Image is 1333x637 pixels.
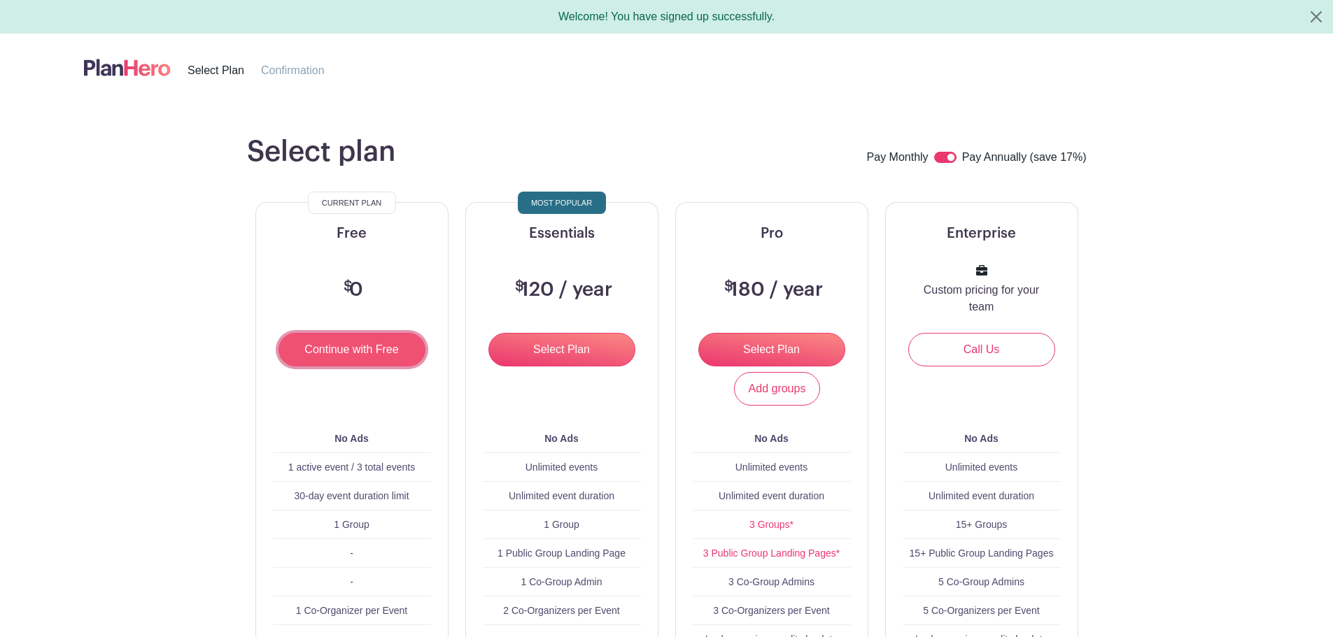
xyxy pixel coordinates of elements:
span: $ [724,280,733,294]
span: Unlimited events [526,461,598,473]
label: Pay Annually (save 17%) [962,149,1087,167]
h1: Select plan [247,135,395,169]
input: Select Plan [488,333,635,366]
span: 15+ Public Group Landing Pages [910,547,1054,559]
span: Most Popular [531,194,592,211]
span: 3 Co-Organizers per Event [713,605,830,616]
h5: Essentials [483,225,641,242]
span: 3 Co-Group Admins [728,576,814,587]
a: 3 Groups* [749,519,794,530]
b: No Ads [334,433,368,444]
span: Unlimited events [735,461,808,473]
span: 1 Public Group Landing Page [498,547,626,559]
span: Unlimited event duration [509,490,614,501]
span: 5 Co-Organizers per Event [923,605,1040,616]
b: No Ads [754,433,788,444]
span: 1 Co-Group Admin [521,576,602,587]
span: - [350,547,353,559]
span: - [350,576,353,587]
span: 30-day event duration limit [294,490,409,501]
span: Current Plan [322,194,381,211]
span: 1 Co-Organizer per Event [296,605,408,616]
input: Continue with Free [278,333,425,366]
span: 1 active event / 3 total events [288,461,415,473]
h5: Enterprise [903,225,1061,242]
span: $ [344,280,353,294]
h3: 180 / year [721,278,823,302]
p: Custom pricing for your team [919,282,1044,315]
span: Unlimited event duration [929,490,1034,501]
span: Unlimited event duration [719,490,824,501]
span: 2 Co-Organizers per Event [503,605,620,616]
h5: Pro [693,225,851,242]
h3: 0 [340,278,363,302]
b: No Ads [964,433,998,444]
span: 1 Group [334,519,369,530]
b: No Ads [544,433,578,444]
a: Call Us [908,333,1055,366]
span: Unlimited events [945,461,1018,473]
span: 1 Group [544,519,579,530]
span: 5 Co-Group Admins [938,576,1024,587]
h5: Free [273,225,431,242]
a: Add groups [734,372,821,406]
span: Select Plan [188,64,244,76]
input: Select Plan [698,333,845,366]
span: 15+ Groups [956,519,1008,530]
span: $ [515,280,524,294]
a: 3 Public Group Landing Pages* [703,547,840,559]
h3: 120 / year [512,278,612,302]
label: Pay Monthly [867,149,929,167]
span: Confirmation [261,64,325,76]
img: logo-507f7623f17ff9eddc593b1ce0a138ce2505c220e1c5a4e2b4648c50719b7d32.svg [84,56,171,79]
